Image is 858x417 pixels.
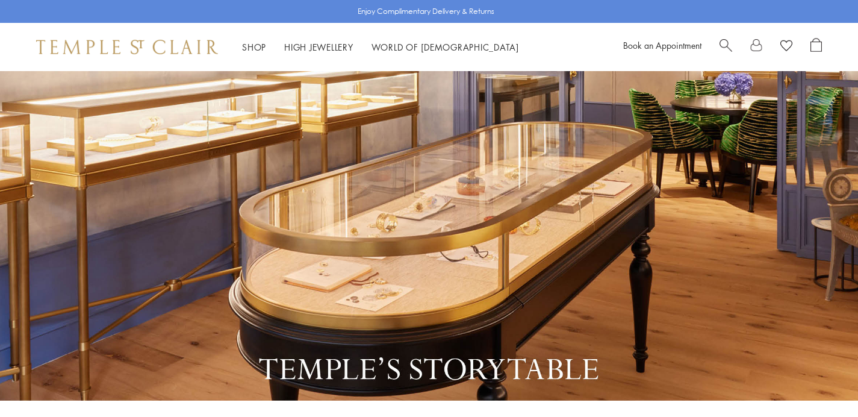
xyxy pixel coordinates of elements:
nav: Main navigation [242,40,519,55]
a: ShopShop [242,41,266,53]
p: Enjoy Complimentary Delivery & Returns [358,5,494,17]
a: World of [DEMOGRAPHIC_DATA]World of [DEMOGRAPHIC_DATA] [371,41,519,53]
a: Search [720,38,732,56]
img: Temple St. Clair [36,40,218,54]
a: Book an Appointment [623,39,701,51]
a: High JewelleryHigh Jewellery [284,41,353,53]
a: View Wishlist [780,38,792,56]
a: Open Shopping Bag [810,38,822,56]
